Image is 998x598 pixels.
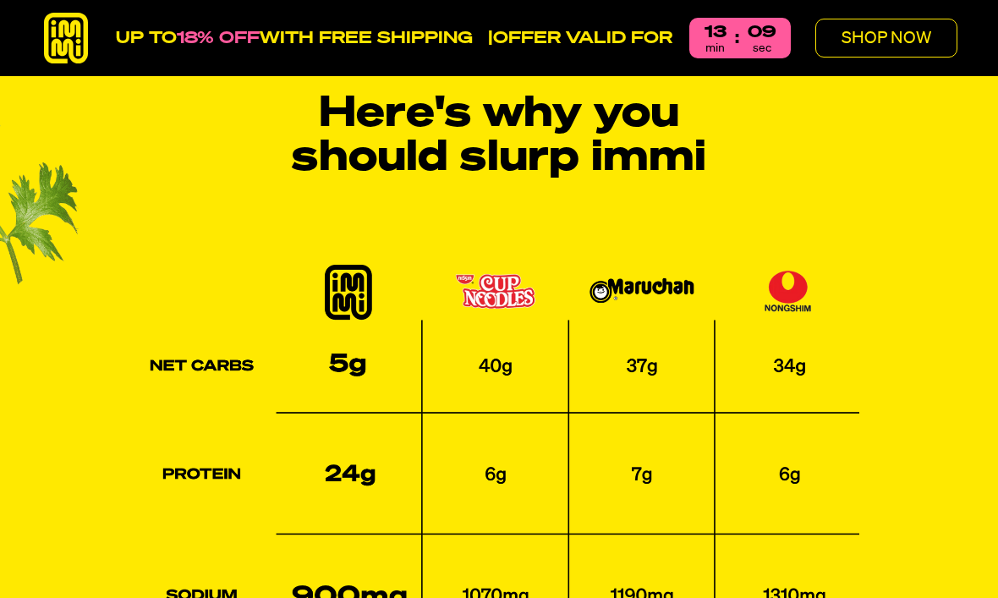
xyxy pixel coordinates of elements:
p: min [705,42,725,54]
button: SHOP NOW [815,19,957,58]
h2: Here's why you should slurp immi [245,92,753,180]
span: 18% OFF [177,30,260,47]
strong: OFFER VALID FOR [493,30,672,47]
img: immi-logo.svg [41,13,91,63]
p: sec [753,42,771,54]
p: SHOP NOW [842,30,931,47]
p: WITH FREE SHIPPING | [116,28,672,48]
span: 13 [705,24,727,41]
span: 09 [748,24,776,41]
span: UP TO [116,30,177,47]
p: : [735,30,739,47]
